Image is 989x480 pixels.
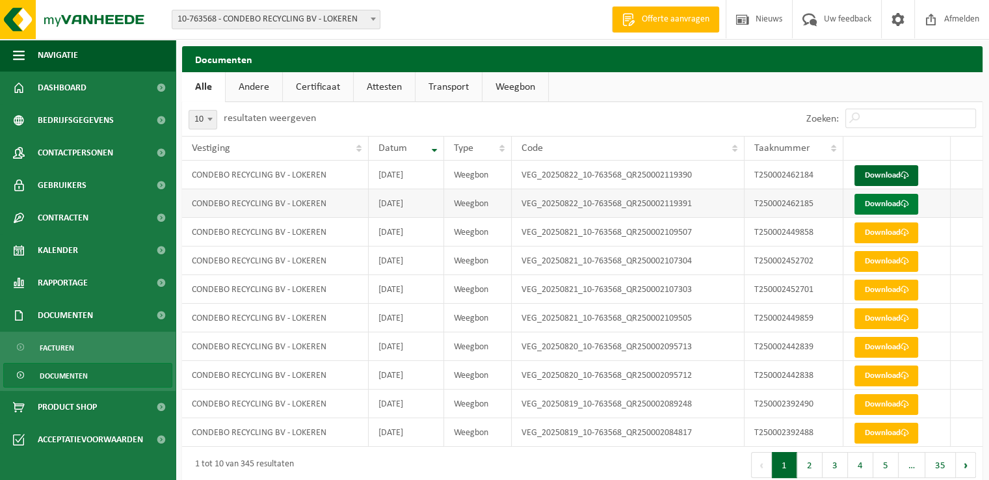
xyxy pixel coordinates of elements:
[512,418,745,447] td: VEG_20250819_10-763568_QR250002084817
[189,453,294,477] div: 1 tot 10 van 345 resultaten
[848,452,873,478] button: 4
[38,104,114,137] span: Bedrijfsgegevens
[444,332,512,361] td: Weegbon
[40,336,74,360] span: Facturen
[38,169,86,202] span: Gebruikers
[182,247,369,275] td: CONDEBO RECYCLING BV - LOKEREN
[369,390,445,418] td: [DATE]
[38,267,88,299] span: Rapportage
[444,189,512,218] td: Weegbon
[512,390,745,418] td: VEG_20250819_10-763568_QR250002089248
[369,247,445,275] td: [DATE]
[226,72,282,102] a: Andere
[444,390,512,418] td: Weegbon
[444,361,512,390] td: Weegbon
[444,304,512,332] td: Weegbon
[38,72,86,104] span: Dashboard
[745,189,844,218] td: T250002462185
[745,390,844,418] td: T250002392490
[182,390,369,418] td: CONDEBO RECYCLING BV - LOKEREN
[823,452,848,478] button: 3
[444,161,512,189] td: Weegbon
[806,114,839,124] label: Zoeken:
[745,304,844,332] td: T250002449859
[182,161,369,189] td: CONDEBO RECYCLING BV - LOKEREN
[444,218,512,247] td: Weegbon
[521,143,543,153] span: Code
[444,275,512,304] td: Weegbon
[182,46,982,72] h2: Documenten
[369,304,445,332] td: [DATE]
[182,418,369,447] td: CONDEBO RECYCLING BV - LOKEREN
[182,218,369,247] td: CONDEBO RECYCLING BV - LOKEREN
[854,222,918,243] a: Download
[854,337,918,358] a: Download
[956,452,976,478] button: Next
[369,418,445,447] td: [DATE]
[189,110,217,129] span: 10
[854,366,918,386] a: Download
[38,391,97,423] span: Product Shop
[873,452,899,478] button: 5
[182,189,369,218] td: CONDEBO RECYCLING BV - LOKEREN
[444,247,512,275] td: Weegbon
[745,247,844,275] td: T250002452702
[512,218,745,247] td: VEG_20250821_10-763568_QR250002109507
[854,394,918,415] a: Download
[378,143,407,153] span: Datum
[454,143,473,153] span: Type
[745,361,844,390] td: T250002442838
[182,304,369,332] td: CONDEBO RECYCLING BV - LOKEREN
[369,189,445,218] td: [DATE]
[745,332,844,361] td: T250002442839
[482,72,548,102] a: Weegbon
[854,280,918,300] a: Download
[512,304,745,332] td: VEG_20250821_10-763568_QR250002109505
[38,39,78,72] span: Navigatie
[751,452,772,478] button: Previous
[512,332,745,361] td: VEG_20250820_10-763568_QR250002095713
[854,165,918,186] a: Download
[369,218,445,247] td: [DATE]
[40,364,88,388] span: Documenten
[415,72,482,102] a: Transport
[224,113,316,124] label: resultaten weergeven
[38,137,113,169] span: Contactpersonen
[182,72,225,102] a: Alle
[745,218,844,247] td: T250002449858
[182,361,369,390] td: CONDEBO RECYCLING BV - LOKEREN
[369,161,445,189] td: [DATE]
[639,13,713,26] span: Offerte aanvragen
[38,202,88,234] span: Contracten
[369,361,445,390] td: [DATE]
[925,452,956,478] button: 35
[512,361,745,390] td: VEG_20250820_10-763568_QR250002095712
[283,72,353,102] a: Certificaat
[854,308,918,329] a: Download
[369,332,445,361] td: [DATE]
[745,275,844,304] td: T250002452701
[192,143,230,153] span: Vestiging
[899,452,925,478] span: …
[512,275,745,304] td: VEG_20250821_10-763568_QR250002107303
[38,299,93,332] span: Documenten
[354,72,415,102] a: Attesten
[189,111,217,129] span: 10
[612,7,719,33] a: Offerte aanvragen
[854,423,918,444] a: Download
[754,143,810,153] span: Taaknummer
[3,363,172,388] a: Documenten
[512,247,745,275] td: VEG_20250821_10-763568_QR250002107304
[512,161,745,189] td: VEG_20250822_10-763568_QR250002119390
[512,189,745,218] td: VEG_20250822_10-763568_QR250002119391
[38,423,143,456] span: Acceptatievoorwaarden
[182,275,369,304] td: CONDEBO RECYCLING BV - LOKEREN
[3,335,172,360] a: Facturen
[797,452,823,478] button: 2
[444,418,512,447] td: Weegbon
[172,10,380,29] span: 10-763568 - CONDEBO RECYCLING BV - LOKEREN
[745,418,844,447] td: T250002392488
[772,452,797,478] button: 1
[745,161,844,189] td: T250002462184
